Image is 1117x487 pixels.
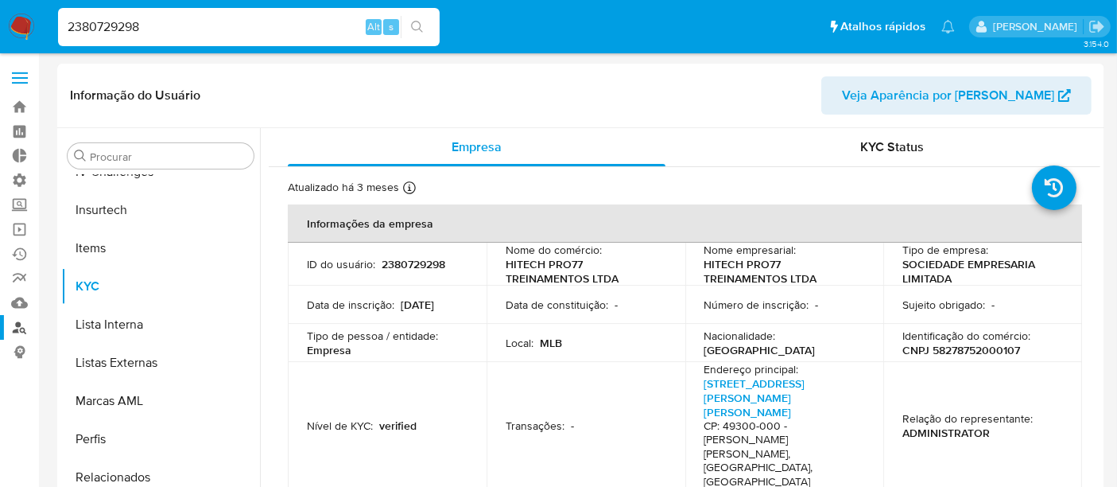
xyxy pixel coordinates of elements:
[902,426,990,440] p: ADMINISTRATOR
[506,243,602,257] p: Nome do comércio :
[704,257,859,286] p: HITECH PRO77 TREINAMENTOS LTDA
[74,150,87,162] button: Procurar
[840,18,925,35] span: Atalhos rápidos
[307,419,373,433] p: Nível de KYC :
[61,229,260,267] button: Items
[61,306,260,344] button: Lista Interna
[704,298,809,312] p: Número de inscrição :
[307,329,438,343] p: Tipo de pessoa / entidade :
[941,20,955,33] a: Notificações
[816,298,819,312] p: -
[993,19,1083,34] p: alexandra.macedo@mercadolivre.com
[401,298,434,312] p: [DATE]
[307,343,351,357] p: Empresa
[861,138,925,156] span: KYC Status
[506,298,608,312] p: Data de constituição :
[902,298,985,312] p: Sujeito obrigado :
[902,343,1020,357] p: CNPJ 58278752000107
[991,298,995,312] p: -
[389,19,394,34] span: s
[902,329,1030,343] p: Identificação do comércio :
[61,344,260,382] button: Listas Externas
[540,336,562,350] p: MLB
[704,362,799,376] p: Endereço principal :
[821,76,1092,115] button: Veja Aparência por [PERSON_NAME]
[70,88,200,103] h1: Informação do Usuário
[452,138,502,156] span: Empresa
[1088,18,1105,35] a: Sair
[902,411,1033,426] p: Relação do representante :
[61,267,260,306] button: KYC
[61,382,260,420] button: Marcas AML
[61,420,260,458] button: Perfis
[506,419,564,433] p: Transações :
[382,257,445,271] p: 2380729298
[902,257,1057,286] p: SOCIEDADE EMPRESARIA LIMITADA
[367,19,380,34] span: Alt
[902,243,988,257] p: Tipo de empresa :
[61,191,260,229] button: Insurtech
[506,257,660,286] p: HITECH PRO77 TREINAMENTOS LTDA
[704,376,805,420] a: [STREET_ADDRESS][PERSON_NAME][PERSON_NAME]
[401,16,433,38] button: search-icon
[571,419,574,433] p: -
[704,329,776,343] p: Nacionalidade :
[842,76,1054,115] span: Veja Aparência por [PERSON_NAME]
[704,243,797,257] p: Nome empresarial :
[379,419,417,433] p: verified
[288,180,399,195] p: Atualizado há 3 meses
[704,343,816,357] p: [GEOGRAPHIC_DATA]
[506,336,533,350] p: Local :
[307,257,375,271] p: ID do usuário :
[288,205,1082,243] th: Informações da empresa
[615,298,618,312] p: -
[307,298,394,312] p: Data de inscrição :
[90,150,247,164] input: Procurar
[58,17,440,37] input: Pesquise usuários ou casos...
